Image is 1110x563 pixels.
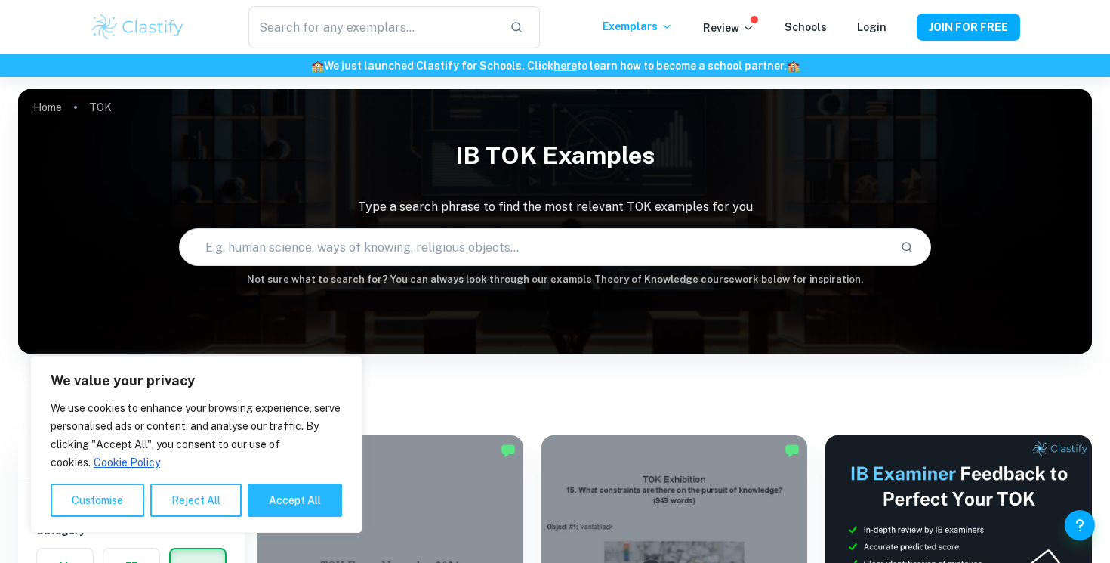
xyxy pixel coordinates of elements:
button: Reject All [150,484,242,517]
button: Accept All [248,484,342,517]
input: E.g. human science, ways of knowing, religious objects... [180,226,887,268]
p: We use cookies to enhance your browsing experience, serve personalised ads or content, and analys... [51,399,342,472]
h1: All TOK Examples [72,372,1038,399]
p: TOK [89,99,112,116]
h1: IB TOK examples [18,131,1092,180]
a: Login [857,21,886,33]
p: Exemplars [603,18,673,35]
a: here [553,60,577,72]
div: We value your privacy [30,356,362,533]
span: 🏫 [787,60,800,72]
p: We value your privacy [51,372,342,390]
a: Schools [785,21,827,33]
a: Cookie Policy [93,456,161,469]
p: Type a search phrase to find the most relevant TOK examples for you [18,198,1092,216]
img: Clastify logo [90,12,186,42]
button: JOIN FOR FREE [917,14,1020,41]
button: Search [894,234,920,260]
img: Marked [501,443,516,458]
img: Marked [785,443,800,458]
h6: Not sure what to search for? You can always look through our example Theory of Knowledge coursewo... [18,272,1092,287]
button: Help and Feedback [1065,510,1095,540]
button: Customise [51,484,144,517]
h6: We just launched Clastify for Schools. Click to learn how to become a school partner. [3,57,1107,74]
span: 🏫 [311,60,324,72]
input: Search for any exemplars... [248,6,498,48]
h6: Filter exemplars [18,435,245,478]
p: Review [703,20,754,36]
a: Home [33,97,62,118]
